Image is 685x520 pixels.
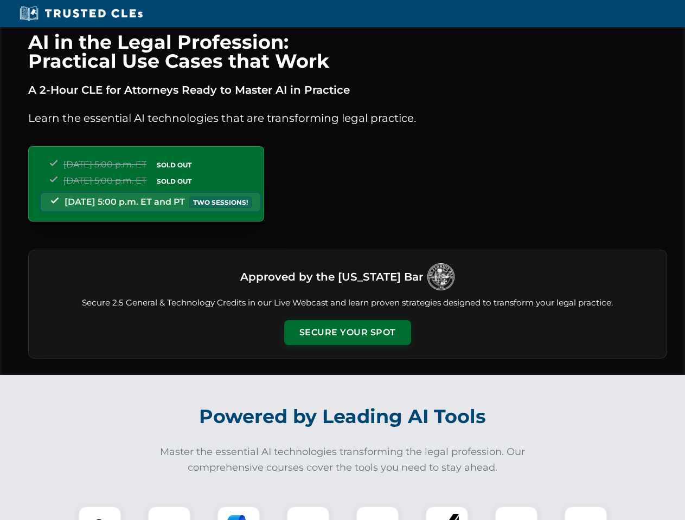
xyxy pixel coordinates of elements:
span: [DATE] 5:00 p.m. ET [63,175,146,186]
h1: AI in the Legal Profession: Practical Use Cases that Work [28,32,667,70]
img: Logo [427,263,454,290]
span: SOLD OUT [153,175,195,187]
p: Master the essential AI technologies transforming the legal profession. Our comprehensive courses... [153,444,533,476]
img: Trusted CLEs [16,5,146,22]
button: Secure Your Spot [284,320,411,345]
h3: Approved by the [US_STATE] Bar [240,267,423,287]
p: A 2-Hour CLE for Attorneys Ready to Master AI in Practice [28,81,667,99]
span: [DATE] 5:00 p.m. ET [63,159,146,170]
p: Learn the essential AI technologies that are transforming legal practice. [28,109,667,127]
span: SOLD OUT [153,159,195,171]
h2: Powered by Leading AI Tools [42,398,643,435]
p: Secure 2.5 General & Technology Credits in our Live Webcast and learn proven strategies designed ... [42,297,654,309]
